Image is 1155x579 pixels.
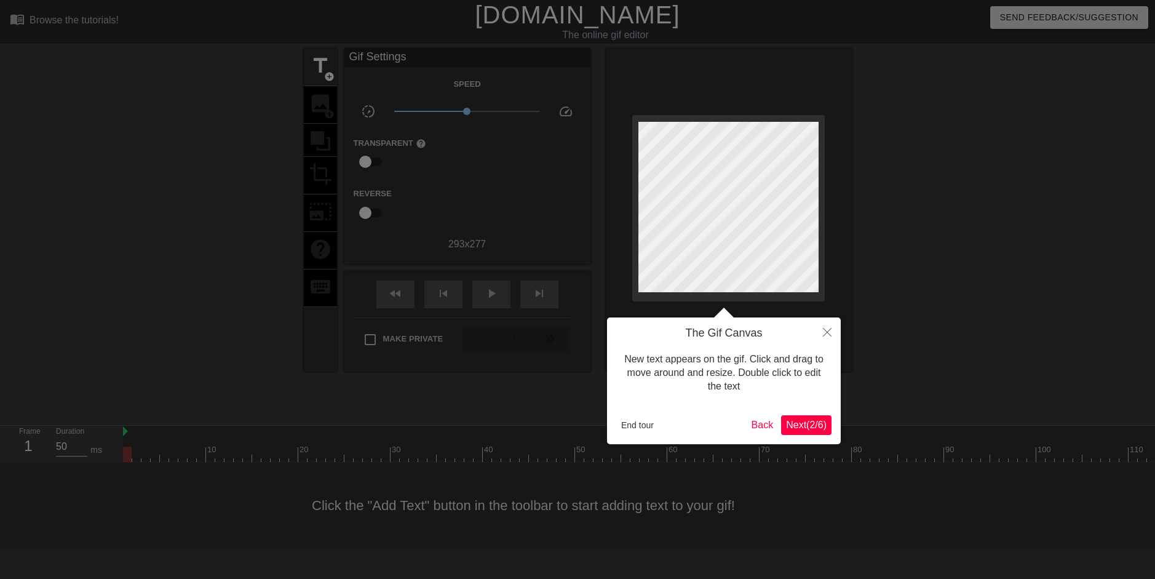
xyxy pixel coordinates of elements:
[616,340,832,406] div: New text appears on the gif. Click and drag to move around and resize. Double click to edit the text
[814,317,841,346] button: Close
[616,416,659,434] button: End tour
[786,420,827,430] span: Next ( 2 / 6 )
[781,415,832,435] button: Next
[616,327,832,340] h4: The Gif Canvas
[747,415,779,435] button: Back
